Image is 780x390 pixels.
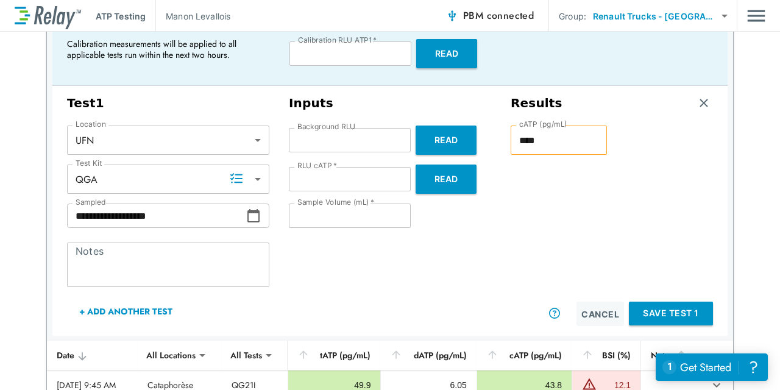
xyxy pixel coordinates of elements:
label: Calibration RLU ATP1 [298,36,377,44]
div: BSI (%) [581,348,631,363]
span: PBM [463,7,534,24]
img: Remove [698,97,710,109]
p: Group: [559,10,586,23]
div: dATP (pg/mL) [390,348,466,363]
button: Read [416,165,477,194]
button: Save Test 1 [629,302,713,325]
div: Notes [651,348,693,363]
h3: Inputs [289,96,491,111]
input: Choose date, selected date is Sep 25, 2025 [67,204,246,228]
div: QGA [67,167,269,191]
label: Background RLU [297,122,355,131]
span: connected [487,9,534,23]
div: All Locations [138,343,204,367]
label: Sampled [76,198,106,207]
label: RLU cATP [297,161,337,170]
label: Test Kit [76,159,102,168]
img: Connected Icon [446,10,458,22]
p: ATP Testing [96,10,146,23]
h3: Test 1 [67,96,269,111]
button: Cancel [576,302,624,326]
button: Read [416,126,477,155]
label: Sample Volume (mL) [297,198,374,207]
label: cATP (pg/mL) [519,120,567,129]
button: + Add Another Test [67,297,185,326]
div: All Tests [222,343,271,367]
th: Date [47,341,138,370]
img: Drawer Icon [747,4,765,27]
button: PBM connected [441,4,539,28]
button: Read [416,39,477,68]
div: UFN [67,128,269,152]
p: Manon Levallois [166,10,230,23]
iframe: Resource center [656,353,768,381]
img: LuminUltra Relay [15,3,81,29]
label: Location [76,120,106,129]
div: tATP (pg/mL) [297,348,371,363]
p: Calibration measurements will be applied to all applicable tests run within the next two hours. [67,38,262,60]
div: cATP (pg/mL) [486,348,562,363]
h3: Results [511,96,562,111]
button: Main menu [747,4,765,27]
